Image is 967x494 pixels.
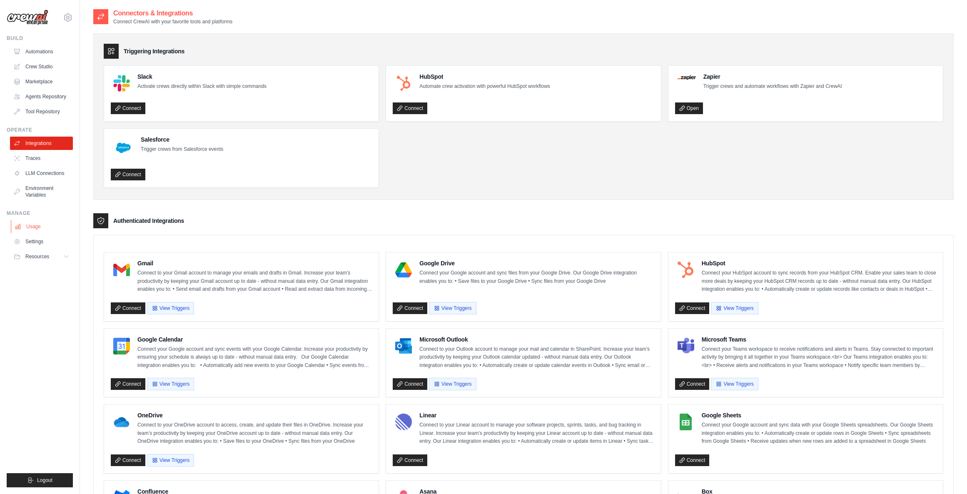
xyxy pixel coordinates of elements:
[113,138,133,158] img: Salesforce Logo
[10,60,73,73] a: Crew Studio
[702,345,936,370] p: Connect your Teams workspace to receive notifications and alerts in Teams. Stay connected to impo...
[111,302,145,314] a: Connect
[113,18,232,25] p: Connect CrewAI with your favorite tools and platforms
[10,105,73,118] a: Tool Repository
[7,127,73,133] div: Operate
[113,414,130,430] img: OneDrive Logo
[7,35,73,42] div: Build
[10,90,73,103] a: Agents Repository
[675,302,710,314] a: Connect
[124,47,184,55] h3: Triggering Integrations
[10,182,73,202] a: Environment Variables
[137,421,372,446] p: Connect to your OneDrive account to access, create, and update their files in OneDrive. Increase ...
[675,102,703,114] a: Open
[419,259,654,267] h4: Google Drive
[702,411,936,419] h4: Google Sheets
[393,378,427,390] a: Connect
[419,421,654,446] p: Connect to your Linear account to manage your software projects, sprints, tasks, and bug tracking...
[419,269,654,285] p: Connect your Google account and sync files from your Google Drive. Our Google Drive integration e...
[429,302,476,314] button: View Triggers
[10,152,73,165] a: Traces
[137,72,267,81] h4: Slack
[678,338,694,354] img: Microsoft Teams Logo
[141,135,223,144] h4: Salesforce
[113,262,130,278] img: Gmail Logo
[678,414,694,430] img: Google Sheets Logo
[10,75,73,88] a: Marketplace
[10,45,73,58] a: Automations
[7,473,73,487] button: Logout
[10,250,73,263] button: Resources
[429,378,476,390] button: View Triggers
[702,335,936,344] h4: Microsoft Teams
[678,75,696,80] img: Zapier Logo
[37,477,52,484] span: Logout
[147,454,194,467] button: View Triggers
[678,262,694,278] img: HubSpot Logo
[10,235,73,248] a: Settings
[702,269,936,294] p: Connect your HubSpot account to sync records from your HubSpot CRM. Enable your sales team to clo...
[675,454,710,466] a: Connect
[419,72,550,81] h4: HubSpot
[137,269,372,294] p: Connect to your Gmail account to manage your emails and drafts in Gmail. Increase your team’s pro...
[711,302,758,314] button: View Triggers
[113,8,232,18] h2: Connectors & Integrations
[11,220,74,233] a: Usage
[395,338,412,354] img: Microsoft Outlook Logo
[419,411,654,419] h4: Linear
[395,75,412,92] img: HubSpot Logo
[111,102,145,114] a: Connect
[7,210,73,217] div: Manage
[7,10,48,25] img: Logo
[137,345,372,370] p: Connect your Google account and sync events with your Google Calendar. Increase your productivity...
[137,82,267,91] p: Activate crews directly within Slack with simple commands
[141,145,223,154] p: Trigger crews from Salesforce events
[711,378,758,390] button: View Triggers
[393,102,427,114] a: Connect
[111,378,145,390] a: Connect
[147,302,194,314] button: View Triggers
[111,169,145,180] a: Connect
[25,253,49,260] span: Resources
[395,262,412,278] img: Google Drive Logo
[675,378,710,390] a: Connect
[137,411,372,419] h4: OneDrive
[419,335,654,344] h4: Microsoft Outlook
[147,378,194,390] button: View Triggers
[393,302,427,314] a: Connect
[10,167,73,180] a: LLM Connections
[703,82,842,91] p: Trigger crews and automate workflows with Zapier and CrewAI
[702,259,936,267] h4: HubSpot
[137,259,372,267] h4: Gmail
[111,454,145,466] a: Connect
[419,345,654,370] p: Connect to your Outlook account to manage your mail and calendar in SharePoint. Increase your tea...
[702,421,936,446] p: Connect your Google account and sync data with your Google Sheets spreadsheets. Our Google Sheets...
[393,454,427,466] a: Connect
[703,72,842,81] h4: Zapier
[10,137,73,150] a: Integrations
[419,82,550,91] p: Automate crew activation with powerful HubSpot workflows
[113,75,130,92] img: Slack Logo
[395,414,412,430] img: Linear Logo
[113,217,184,225] h3: Authenticated Integrations
[137,335,372,344] h4: Google Calendar
[113,338,130,354] img: Google Calendar Logo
